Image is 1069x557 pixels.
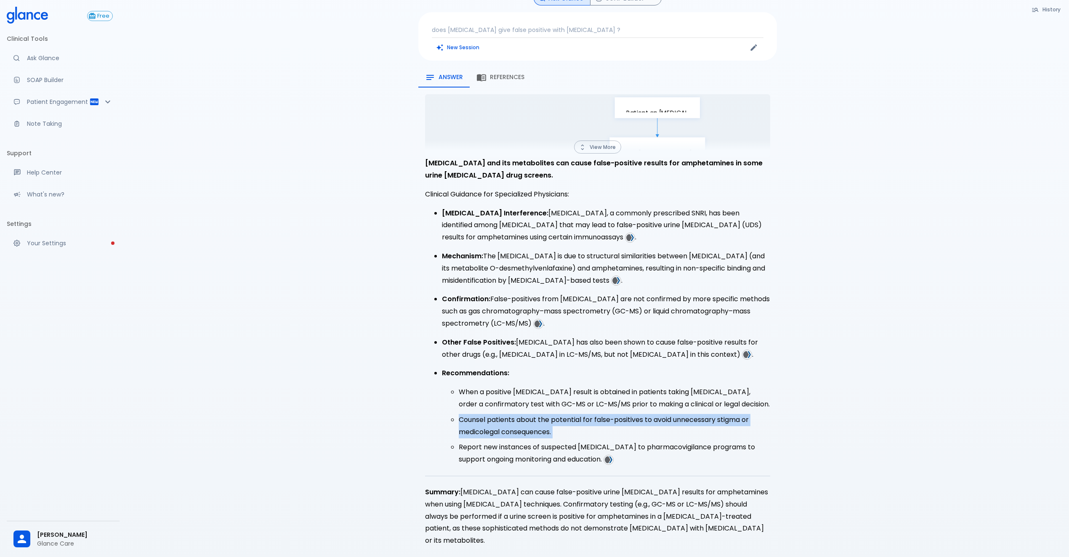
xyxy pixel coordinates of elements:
span: Answer [439,74,463,81]
button: View More [574,141,621,154]
div: [PERSON_NAME]Glance Care [7,525,120,554]
img: favicons [612,277,620,284]
li: Settings [7,214,120,234]
p: [MEDICAL_DATA] has also been shown to cause false-positive results for other drugs (e.g., [MEDICA... [442,337,770,361]
li: Support [7,143,120,163]
img: favicons [605,456,612,464]
li: Report new instances of suspected [MEDICAL_DATA] to pharmacovigilance programs to support ongoing... [459,441,770,466]
p: Help Center [27,168,113,177]
button: Edit [747,41,760,54]
button: Free [87,11,113,21]
strong: [MEDICAL_DATA] Interference: [442,208,548,218]
p: Ask Glance [27,54,113,62]
span: References [490,74,524,81]
a: Please complete account setup [7,234,120,252]
p: Note Taking [27,119,113,128]
a: Get help from our support team [7,163,120,182]
p: Clinical Guidance for Specialized Physicians: [425,188,770,201]
li: Counsel patients about the potential for false-positives to avoid unnecessary stigma or medicoleg... [459,414,770,438]
strong: Mechanism: [442,251,483,261]
strong: Recommendations: [442,368,509,378]
p: [MEDICAL_DATA], a commonly prescribed SNRI, has been identified among [MEDICAL_DATA] that may lea... [442,207,770,244]
p: Your Settings [27,239,113,247]
button: Clears all inputs and results. [432,41,484,53]
p: False-positives from [MEDICAL_DATA] are not confirmed by more specific methods such as gas chroma... [442,293,770,329]
button: History [1027,3,1066,16]
strong: Confirmation: [442,294,490,304]
p: SOAP Builder [27,76,113,84]
p: Patient Engagement [27,98,89,106]
p: Glance Care [37,539,113,548]
img: favicons [534,320,542,328]
div: Patient Reports & Referrals [7,93,120,111]
strong: [MEDICAL_DATA] and its metabolites can cause false-positive results for amphetamines in some urin... [425,158,763,180]
a: Moramiz: Find ICD10AM codes instantly [7,49,120,67]
p: does [MEDICAL_DATA] give false positive with [MEDICAL_DATA] ? [432,26,763,34]
li: When a positive [MEDICAL_DATA] result is obtained in patients taking [MEDICAL_DATA], order a conf... [459,386,770,411]
span: Free [94,13,112,19]
img: favicons [626,234,634,241]
li: Clinical Tools [7,29,120,49]
strong: Summary: [425,487,460,497]
p: What's new? [27,190,113,199]
p: [MEDICAL_DATA] can cause false-positive urine [MEDICAL_DATA] results for amphetamines when using ... [425,486,770,547]
img: favicons [743,351,751,358]
a: Advanced note-taking [7,114,120,133]
p: The [MEDICAL_DATA] is due to structural similarities between [MEDICAL_DATA] (and its metabolite O... [442,250,770,286]
a: Click to view or change your subscription [87,11,120,21]
p: Patient on [MEDICAL_DATA] [626,109,703,117]
div: Recent updates and feature releases [7,185,120,204]
a: Docugen: Compose a clinical documentation in seconds [7,71,120,89]
strong: Other False Positives: [442,337,516,347]
span: [PERSON_NAME] [37,530,113,539]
